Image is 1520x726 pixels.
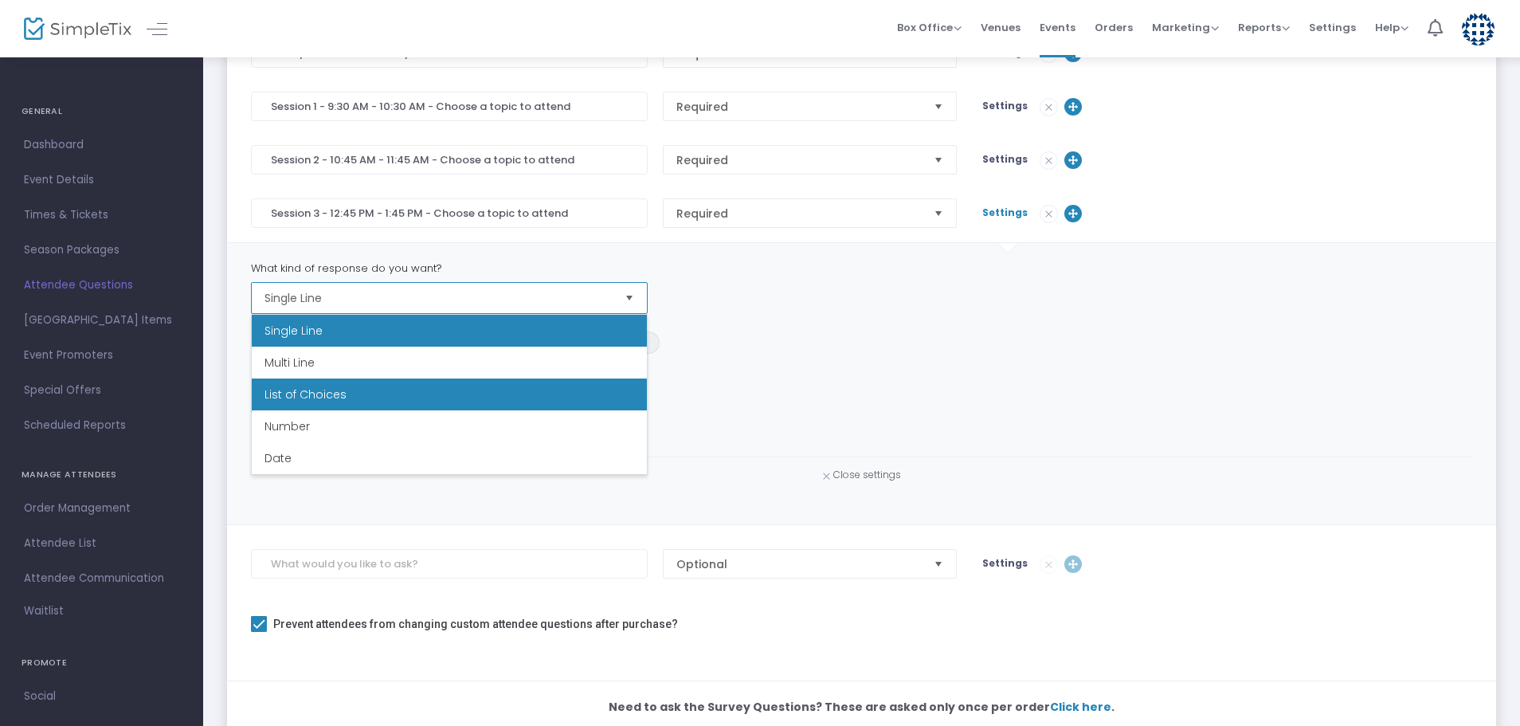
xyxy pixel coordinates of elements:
span: Settings [982,556,1028,570]
span: Number [264,418,310,434]
span: Prevent attendees from changing custom attendee questions after purchase? [273,614,678,634]
span: Social [24,686,179,707]
button: Select [927,199,950,227]
span: Single Line [264,323,323,339]
input: What would you like to ask? [251,549,648,579]
span: Box Office [897,20,962,35]
img: cross.png [1040,99,1057,116]
span: Venues [981,7,1021,48]
span: Times & Tickets [24,205,179,226]
span: Event Details [24,170,179,190]
span: Scheduled Reports [24,415,179,436]
img: expandArrows.svg [1064,98,1082,116]
span: Required [676,152,921,168]
span: Dashboard [24,135,179,155]
span: Help [1375,20,1408,35]
button: Select [927,550,950,578]
img: cross.png [1040,152,1057,169]
h4: GENERAL [22,96,182,128]
m-panel-subtitle: Need to ask the Survey Questions? These are asked only once per order . [609,699,1115,716]
span: Settings [982,99,1028,112]
span: Settings [982,152,1028,166]
input: What would you like to ask? [251,92,648,121]
img: expandArrows.svg [1064,151,1082,169]
span: Reports [1238,20,1290,35]
span: Settings [1309,7,1356,48]
span: Required [676,99,921,115]
span: Date [264,450,292,466]
input: What would you like to ask? [251,198,648,228]
img: cross.png [1040,206,1057,222]
button: Select [618,283,641,313]
span: Single Line [264,290,612,306]
span: Orders [1095,7,1133,48]
span: Event Promoters [24,345,179,366]
span: Click here [1050,699,1111,715]
span: Close settings [833,468,901,481]
img: cross.png [823,473,830,480]
span: Marketing [1152,20,1219,35]
span: Waitlist [24,603,64,619]
span: Settings [982,206,1028,219]
h4: PROMOTE [22,647,182,679]
span: Optional [676,556,921,572]
span: List of Choices [264,387,347,402]
h4: MANAGE ATTENDEES [22,459,182,491]
button: Select [927,92,950,120]
span: Events [1040,7,1075,48]
span: Season Packages [24,240,179,261]
span: [GEOGRAPHIC_DATA] Items [24,310,179,331]
img: expandArrows.svg [1064,205,1082,222]
span: Required [676,206,921,222]
button: Select [927,146,950,174]
span: Multi Line [264,355,315,371]
div: What kind of response do you want? [243,261,655,277]
span: Attendee Questions [24,275,179,296]
span: Attendee Communication [24,568,179,589]
span: Special Offers [24,380,179,401]
span: Attendee List [24,533,179,554]
input: What would you like to ask? [251,145,648,175]
span: Order Management [24,498,179,519]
